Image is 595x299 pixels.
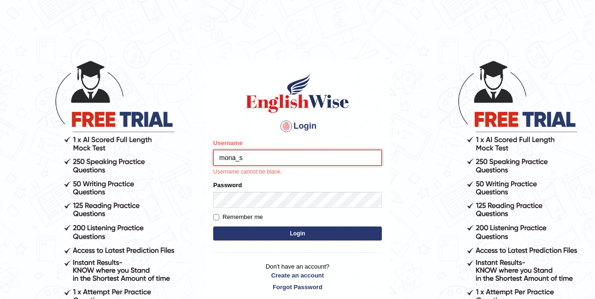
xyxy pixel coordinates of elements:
input: Remember me [213,214,219,220]
p: Don't have an account? [213,262,382,291]
label: Username [213,139,243,147]
button: Login [213,226,382,241]
h4: Login [213,119,382,134]
a: Create an account [213,271,382,280]
a: Forgot Password [213,283,382,292]
p: Username cannot be blank. [213,168,382,176]
label: Remember me [213,212,263,222]
label: Password [213,181,242,190]
img: Logo of English Wise sign in for intelligent practice with AI [244,72,351,114]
